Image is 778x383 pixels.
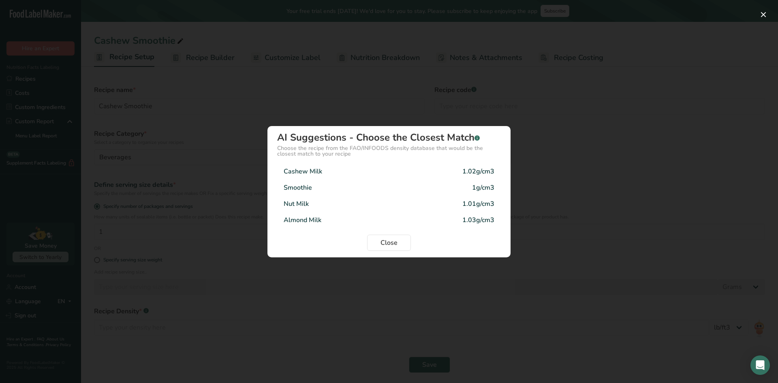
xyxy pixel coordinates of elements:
[380,238,398,248] span: Close
[367,235,411,251] button: Close
[284,183,312,193] div: Smoothie
[472,183,494,193] div: 1g/cm3
[284,167,322,176] div: Cashew Milk
[277,133,501,142] div: AI Suggestions - Choose the Closest Match
[462,215,494,225] div: 1.03g/cm3
[750,355,770,375] div: Open Intercom Messenger
[284,199,309,209] div: Nut Milk
[277,145,501,157] div: Choose the recipe from the FAO/INFOODS density database that would be the closest match to your r...
[462,167,494,176] div: 1.02g/cm3
[284,215,321,225] div: Almond Milk
[462,199,494,209] div: 1.01g/cm3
